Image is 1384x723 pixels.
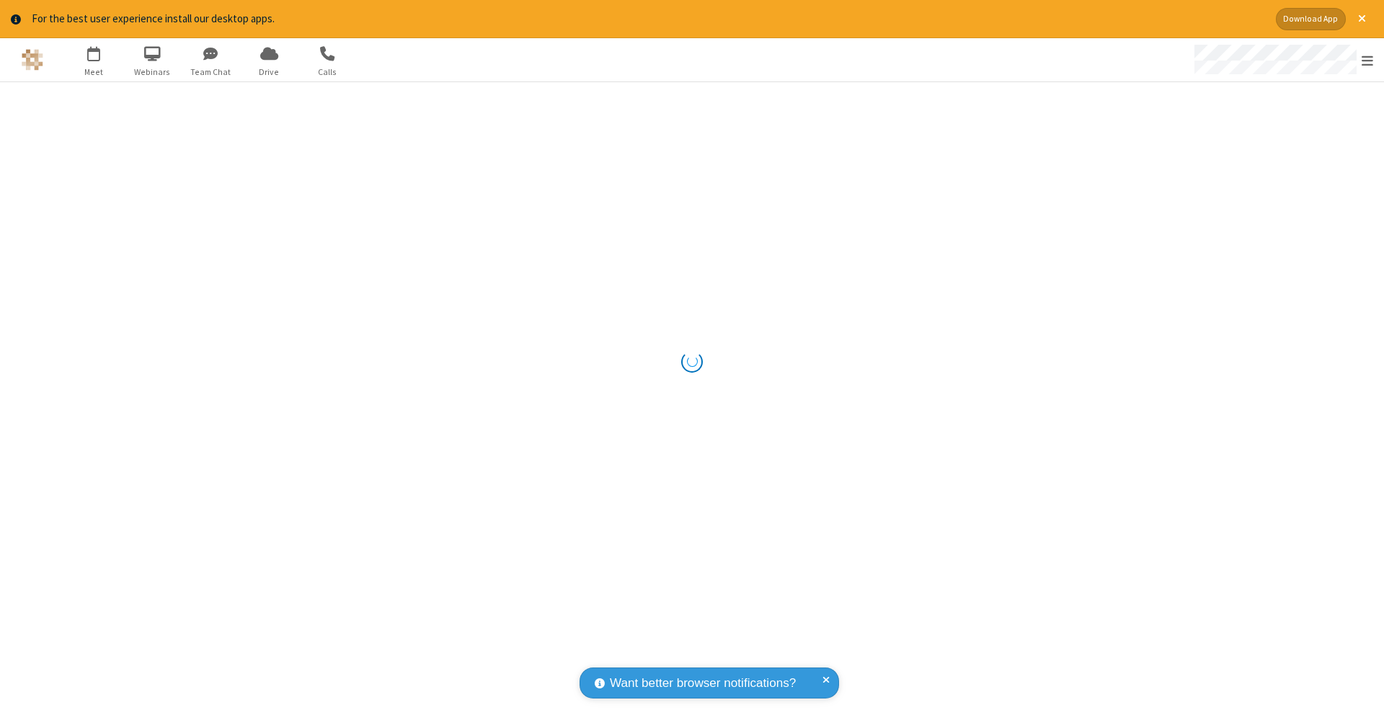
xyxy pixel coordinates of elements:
[1351,8,1373,30] button: Close alert
[5,38,59,81] button: Logo
[67,66,121,79] span: Meet
[1276,8,1346,30] button: Download App
[184,66,238,79] span: Team Chat
[301,66,355,79] span: Calls
[610,674,796,693] span: Want better browser notifications?
[242,66,296,79] span: Drive
[1181,38,1384,81] div: Open menu
[32,11,1265,27] div: For the best user experience install our desktop apps.
[22,49,43,71] img: QA Selenium DO NOT DELETE OR CHANGE
[125,66,179,79] span: Webinars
